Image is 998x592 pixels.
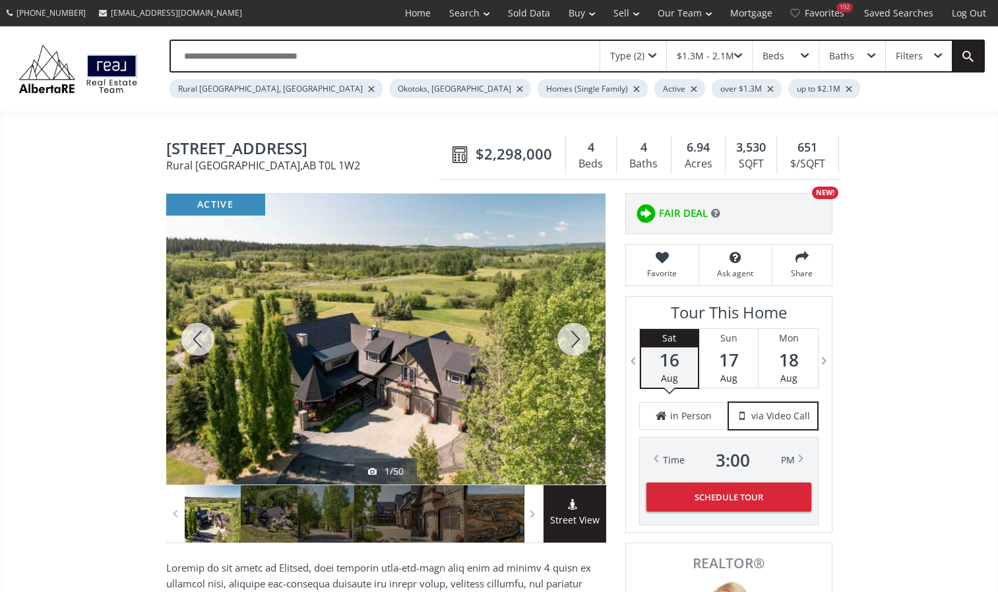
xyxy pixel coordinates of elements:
[678,139,718,156] div: 6.94
[699,351,758,369] span: 17
[678,154,718,174] div: Acres
[633,268,692,279] span: Favorite
[829,51,854,61] div: Baths
[166,194,265,216] div: active
[476,144,552,164] span: $2,298,000
[784,154,831,174] div: $/SQFT
[663,451,795,469] div: Time PM
[610,51,644,61] div: Type (2)
[763,51,784,61] div: Beds
[788,79,860,98] div: up to $2.1M
[368,465,404,478] div: 1/50
[538,79,648,98] div: Homes (Single Family)
[639,303,819,328] h3: Tour This Home
[573,139,609,156] div: 4
[13,42,143,96] img: Logo
[661,372,678,384] span: Aug
[779,268,825,279] span: Share
[716,451,750,469] span: 3 : 00
[16,7,86,18] span: [PHONE_NUMBER]
[633,200,659,227] img: rating icon
[720,372,737,384] span: Aug
[759,351,818,369] span: 18
[623,139,664,156] div: 4
[659,206,708,220] span: FAIR DEAL
[836,3,853,13] div: 192
[544,513,606,528] span: Street View
[166,140,446,160] span: 192215 146 Avenue West
[166,160,446,171] span: Rural [GEOGRAPHIC_DATA] , AB T0L 1W2
[170,79,383,98] div: Rural [GEOGRAPHIC_DATA], [GEOGRAPHIC_DATA]
[646,483,811,512] button: Schedule Tour
[670,409,712,423] span: in Person
[389,79,531,98] div: Okotoks, [GEOGRAPHIC_DATA]
[640,556,817,570] span: REALTOR®
[812,187,838,199] div: NEW!
[111,7,242,18] span: [EMAIL_ADDRESS][DOMAIN_NAME]
[699,329,758,347] div: Sun
[736,139,766,156] span: 3,530
[751,409,810,423] span: via Video Call
[712,79,782,98] div: over $1.3M
[732,154,770,174] div: SQFT
[92,1,249,25] a: [EMAIL_ADDRESS][DOMAIN_NAME]
[677,51,734,61] div: $1.3M - 2.1M
[896,51,923,61] div: Filters
[759,329,818,347] div: Mon
[641,351,698,369] span: 16
[654,79,705,98] div: Active
[784,139,831,156] div: 651
[623,154,664,174] div: Baths
[166,194,606,485] div: 192215 146 Avenue West Rural Foothills County, AB T0L 1W2 - Photo 1 of 50
[573,154,609,174] div: Beds
[706,268,765,279] span: Ask agent
[780,372,797,384] span: Aug
[641,329,698,347] div: Sat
